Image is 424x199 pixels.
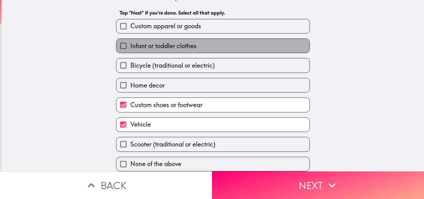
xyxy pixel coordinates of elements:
[116,98,309,112] button: Custom shoes or footwear
[130,81,165,90] span: Home decor
[130,22,201,30] span: Custom apparel or goods
[116,118,309,132] button: Vehicle
[120,9,306,16] h6: Tap "Next" if you're done. Select all that apply.
[116,39,309,53] button: Infant or toddler clothes
[116,19,309,33] button: Custom apparel or goods
[130,140,215,149] span: Scooter (traditional or electric)
[130,61,215,70] span: Bicycle (traditional or electric)
[116,137,309,151] button: Scooter (traditional or electric)
[130,101,202,109] span: Custom shoes or footwear
[116,78,309,92] button: Home decor
[212,171,424,199] button: Next
[116,157,309,171] button: None of the above
[116,58,309,72] button: Bicycle (traditional or electric)
[130,120,151,129] span: Vehicle
[130,160,181,168] span: None of the above
[130,42,196,50] span: Infant or toddler clothes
